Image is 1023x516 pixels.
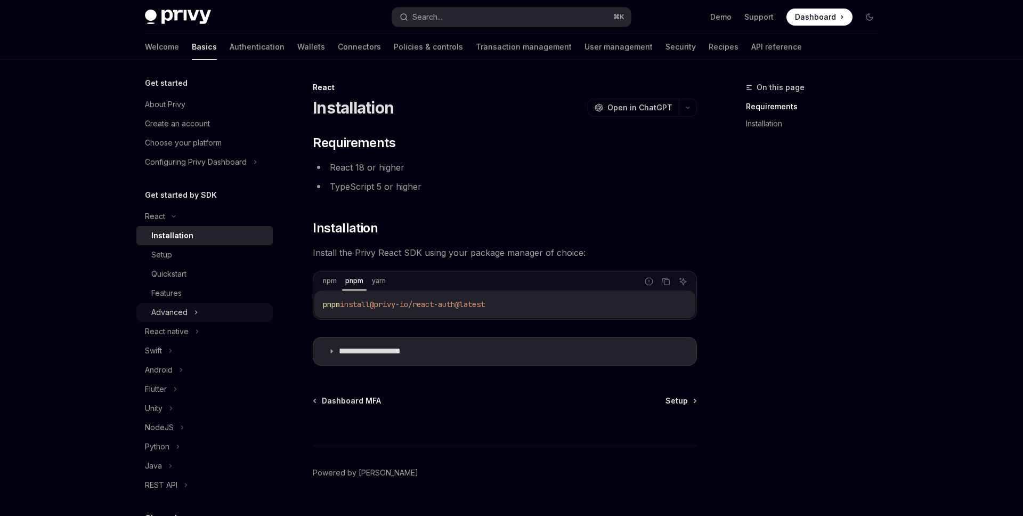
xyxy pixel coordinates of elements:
[659,275,673,288] button: Copy the contents from the code block
[861,9,878,26] button: Toggle dark mode
[151,248,172,261] div: Setup
[145,117,210,130] div: Create an account
[151,287,182,300] div: Features
[665,396,688,406] span: Setup
[476,34,572,60] a: Transaction management
[136,245,273,264] a: Setup
[757,81,805,94] span: On this page
[320,275,340,287] div: npm
[145,383,167,396] div: Flutter
[746,98,887,115] a: Requirements
[145,77,188,90] h5: Get started
[145,156,247,168] div: Configuring Privy Dashboard
[230,34,285,60] a: Authentication
[313,179,697,194] li: TypeScript 5 or higher
[313,98,394,117] h1: Installation
[136,95,273,114] a: About Privy
[313,467,418,478] a: Powered by [PERSON_NAME]
[151,229,193,242] div: Installation
[394,34,463,60] a: Policies & controls
[145,10,211,25] img: dark logo
[314,396,381,406] a: Dashboard MFA
[322,396,381,406] span: Dashboard MFA
[369,275,389,287] div: yarn
[313,220,378,237] span: Installation
[370,300,485,309] span: @privy-io/react-auth@latest
[342,275,367,287] div: pnpm
[412,11,442,23] div: Search...
[392,7,631,27] button: Search...⌘K
[145,189,217,201] h5: Get started by SDK
[136,264,273,284] a: Quickstart
[746,115,887,132] a: Installation
[313,134,395,151] span: Requirements
[710,12,732,22] a: Demo
[665,396,696,406] a: Setup
[136,133,273,152] a: Choose your platform
[145,98,185,111] div: About Privy
[145,479,177,491] div: REST API
[584,34,653,60] a: User management
[192,34,217,60] a: Basics
[607,102,672,113] span: Open in ChatGPT
[136,114,273,133] a: Create an account
[744,12,774,22] a: Support
[151,306,188,319] div: Advanced
[151,268,186,280] div: Quickstart
[338,34,381,60] a: Connectors
[340,300,370,309] span: install
[313,245,697,260] span: Install the Privy React SDK using your package manager of choice:
[145,421,174,434] div: NodeJS
[613,13,624,21] span: ⌘ K
[145,344,162,357] div: Swift
[323,300,340,309] span: pnpm
[145,210,165,223] div: React
[313,160,697,175] li: React 18 or higher
[751,34,802,60] a: API reference
[145,325,189,338] div: React native
[786,9,852,26] a: Dashboard
[313,82,697,93] div: React
[297,34,325,60] a: Wallets
[145,136,222,149] div: Choose your platform
[145,459,162,472] div: Java
[642,275,656,288] button: Report incorrect code
[145,34,179,60] a: Welcome
[145,440,169,453] div: Python
[676,275,690,288] button: Ask AI
[665,34,696,60] a: Security
[145,402,163,415] div: Unity
[588,99,679,117] button: Open in ChatGPT
[709,34,738,60] a: Recipes
[795,12,836,22] span: Dashboard
[136,226,273,245] a: Installation
[145,364,173,376] div: Android
[136,284,273,303] a: Features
